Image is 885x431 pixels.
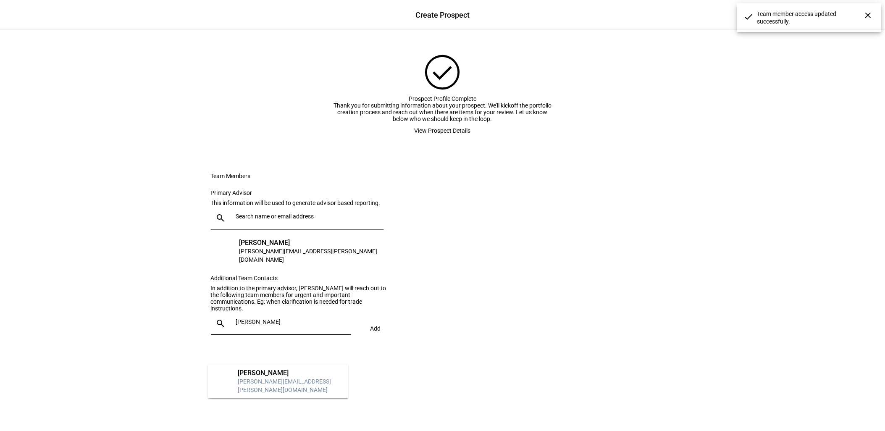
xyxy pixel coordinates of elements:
[211,189,394,196] div: Primary Advisor
[415,122,471,139] span: View Prospect Details
[211,275,394,281] div: Additional Team Contacts
[404,122,481,139] button: View Prospect Details
[744,12,754,22] mat-icon: done
[421,50,465,94] mat-icon: check_circle
[211,318,231,329] mat-icon: search
[238,377,341,394] div: [PERSON_NAME][EMAIL_ADDRESS][PERSON_NAME][DOMAIN_NAME]
[236,318,348,325] input: Search name or email address
[334,95,552,102] div: Prospect Profile Complete
[415,10,470,21] div: Create Prospect
[757,10,870,25] span: Team member access updated successfully.
[211,200,394,206] div: This information will be used to generate advisor based reporting.
[215,369,231,386] div: DD
[211,213,231,223] mat-icon: search
[239,239,387,247] div: [PERSON_NAME]
[216,239,233,255] div: CL
[239,247,387,264] div: [PERSON_NAME][EMAIL_ADDRESS][PERSON_NAME][DOMAIN_NAME]
[211,285,394,312] div: In addition to the primary advisor, [PERSON_NAME] will reach out to the following team members fo...
[334,102,552,122] div: Thank you for submitting information about your prospect. We’ll kickoff the portfolio creation pr...
[211,173,443,179] div: Team Members
[236,213,381,220] input: Search name or email address
[238,369,341,377] div: [PERSON_NAME]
